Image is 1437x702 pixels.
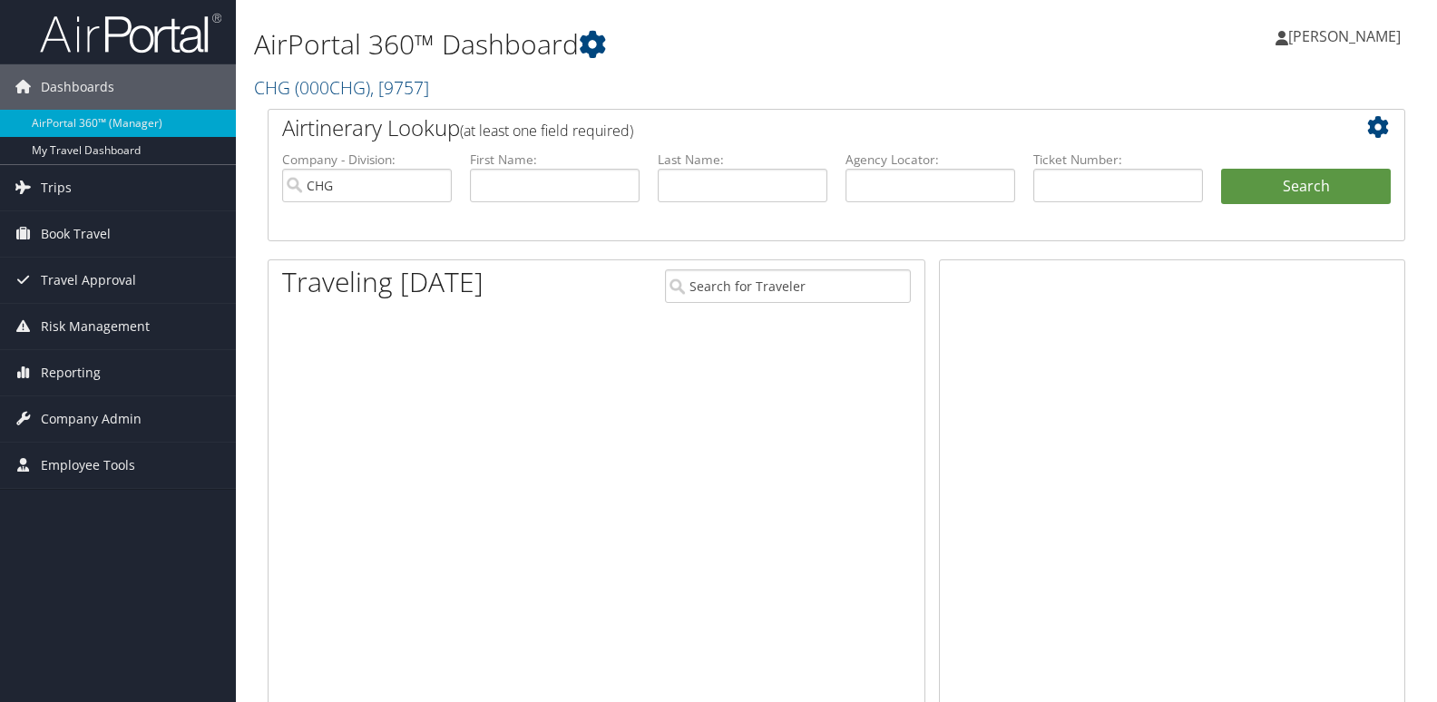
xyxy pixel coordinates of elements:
label: Ticket Number: [1033,151,1203,169]
h1: Traveling [DATE] [282,263,484,301]
span: Travel Approval [41,258,136,303]
span: , [ 9757 ] [370,75,429,100]
label: Agency Locator: [846,151,1015,169]
span: Trips [41,165,72,210]
span: Employee Tools [41,443,135,488]
a: CHG [254,75,429,100]
span: [PERSON_NAME] [1288,26,1401,46]
span: Book Travel [41,211,111,257]
h2: Airtinerary Lookup [282,112,1296,143]
input: Search for Traveler [665,269,911,303]
span: Reporting [41,350,101,395]
img: airportal-logo.png [40,12,221,54]
h1: AirPortal 360™ Dashboard [254,25,1031,63]
span: Dashboards [41,64,114,110]
span: Risk Management [41,304,150,349]
span: ( 000CHG ) [295,75,370,100]
label: First Name: [470,151,640,169]
a: [PERSON_NAME] [1276,9,1419,63]
span: (at least one field required) [460,121,633,141]
label: Last Name: [658,151,827,169]
button: Search [1221,169,1391,205]
label: Company - Division: [282,151,452,169]
span: Company Admin [41,396,142,442]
